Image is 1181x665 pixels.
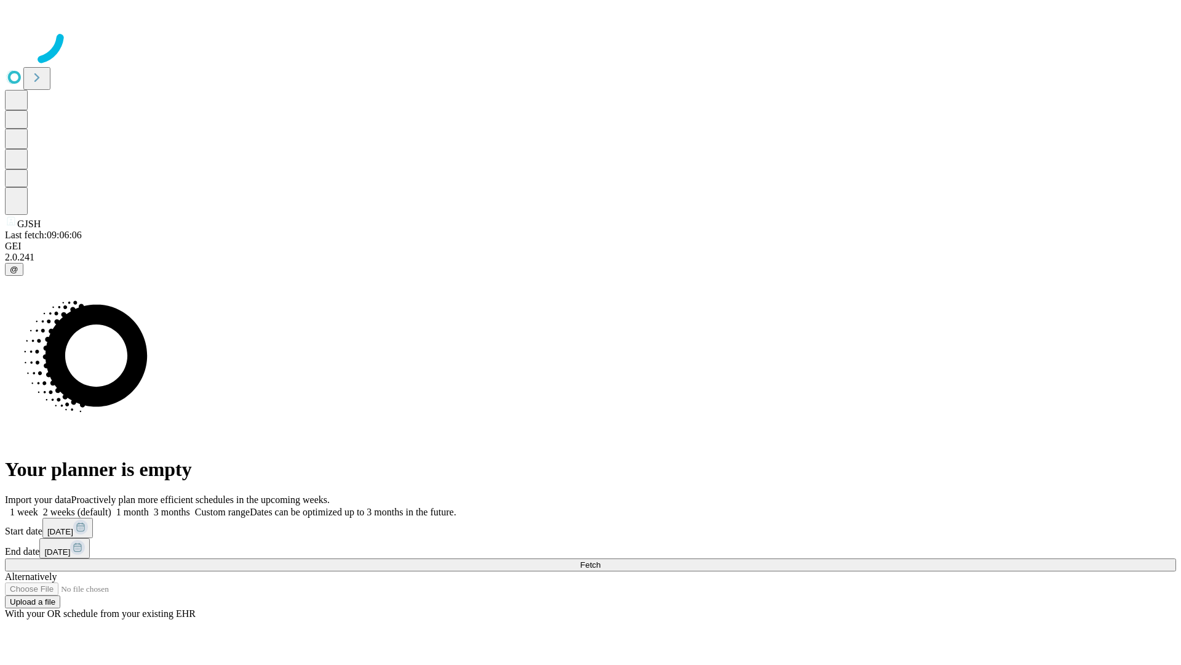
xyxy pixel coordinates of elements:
[42,518,93,538] button: [DATE]
[5,252,1176,263] div: 2.0.241
[71,494,330,505] span: Proactively plan more efficient schedules in the upcoming weeks.
[5,571,57,582] span: Alternatively
[10,507,38,517] span: 1 week
[580,560,600,570] span: Fetch
[10,265,18,274] span: @
[5,608,196,619] span: With your OR schedule from your existing EHR
[5,241,1176,252] div: GEI
[5,595,60,608] button: Upload a file
[5,458,1176,481] h1: Your planner is empty
[250,507,456,517] span: Dates can be optimized up to 3 months in the future.
[43,507,111,517] span: 2 weeks (default)
[154,507,190,517] span: 3 months
[116,507,149,517] span: 1 month
[44,547,70,557] span: [DATE]
[5,538,1176,558] div: End date
[5,230,82,240] span: Last fetch: 09:06:06
[5,494,71,505] span: Import your data
[47,527,73,536] span: [DATE]
[5,518,1176,538] div: Start date
[39,538,90,558] button: [DATE]
[195,507,250,517] span: Custom range
[5,558,1176,571] button: Fetch
[17,219,41,229] span: GJSH
[5,263,23,276] button: @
